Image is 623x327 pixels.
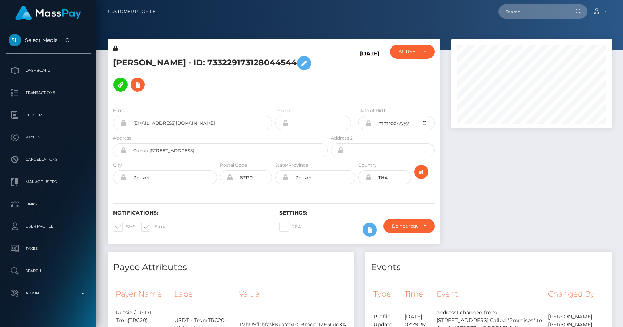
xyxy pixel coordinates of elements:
a: Customer Profile [108,4,155,19]
p: Admin [9,288,88,299]
a: Payees [6,128,91,147]
th: Value [236,284,349,304]
h6: Notifications: [113,210,268,216]
a: Transactions [6,84,91,102]
img: Select Media LLC [9,34,21,46]
img: MassPay Logo [15,6,81,20]
div: Do not require [392,223,418,229]
label: E-mail [113,107,128,114]
p: Cancellations [9,154,88,165]
label: 2FA [279,222,301,232]
p: User Profile [9,221,88,232]
th: Time [402,284,434,304]
a: Cancellations [6,150,91,169]
h4: Events [371,261,606,274]
button: ACTIVE [390,45,434,59]
h4: Payee Attributes [113,261,349,274]
a: Dashboard [6,61,91,80]
label: Country [358,162,377,169]
p: Taxes [9,243,88,254]
p: Dashboard [9,65,88,76]
p: Search [9,265,88,277]
h5: [PERSON_NAME] - ID: 733229173128044544 [113,52,324,95]
p: Ledger [9,109,88,121]
label: Address [113,135,131,141]
p: Links [9,199,88,210]
a: Ledger [6,106,91,124]
label: City [113,162,122,169]
label: Date of Birth [358,107,387,114]
p: Manage Users [9,176,88,187]
label: Postal Code [220,162,247,169]
label: Address 2 [331,135,353,141]
a: Links [6,195,91,213]
a: User Profile [6,217,91,236]
label: Phone [275,107,290,114]
p: Transactions [9,87,88,98]
p: Payees [9,132,88,143]
a: Taxes [6,239,91,258]
h6: [DATE] [360,50,379,98]
th: Type [371,284,402,304]
th: Changed By [545,284,606,304]
th: Payer Name [113,284,172,304]
label: E-mail [141,222,169,232]
div: ACTIVE [399,49,417,55]
a: Admin [6,284,91,303]
a: Search [6,262,91,280]
h6: Settings: [279,210,434,216]
a: Manage Users [6,173,91,191]
span: Select Media LLC [6,37,91,43]
button: Do not require [383,219,435,233]
th: Event [434,284,545,304]
label: State/Province [275,162,308,169]
th: Label [172,284,236,304]
label: SMS [113,222,135,232]
input: Search... [498,4,568,19]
